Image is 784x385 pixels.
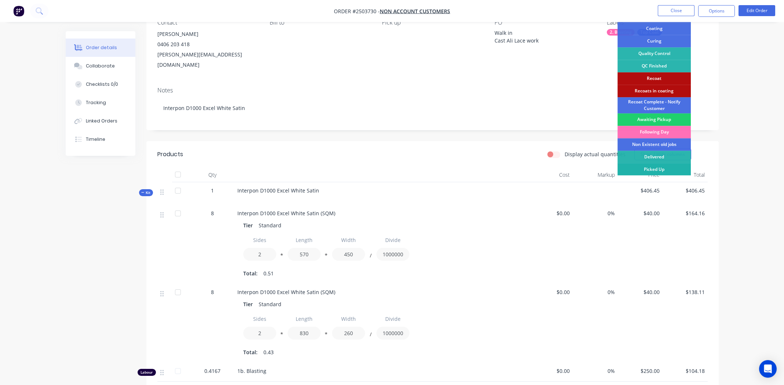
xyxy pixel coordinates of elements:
[86,118,117,124] div: Linked Orders
[531,367,570,375] span: $0.00
[157,87,708,94] div: Notes
[66,130,135,148] button: Timeline
[617,113,691,126] div: Awaiting Pickup
[237,367,266,374] span: 1b. Blasting
[138,369,156,376] div: Labour
[607,29,635,36] div: 2. Blasting
[66,38,135,57] button: Order details
[367,254,374,260] button: /
[86,44,117,51] div: Order details
[13,5,24,16] img: Factory
[332,312,365,325] input: Label
[157,49,258,70] div: [PERSON_NAME][EMAIL_ADDRESS][DOMAIN_NAME]
[243,269,258,277] span: Total:
[666,187,705,194] span: $406.45
[739,5,775,16] button: Edit Order
[617,72,691,85] div: Recoat
[243,234,276,246] input: Label
[211,209,214,217] span: 8
[576,209,615,217] span: 0%
[243,248,276,261] input: Value
[141,190,151,195] span: Kit
[157,150,183,159] div: Products
[607,19,707,26] div: Labels
[565,150,626,158] label: Display actual quantities
[66,75,135,93] button: Checklists 0/0
[621,209,660,217] span: $40.00
[621,187,660,194] span: $406.45
[495,29,586,44] div: Walk in Cast Ali Lace work
[617,60,691,72] div: QC Finished
[66,93,135,112] button: Tracking
[86,136,105,143] div: Timeline
[573,168,618,182] div: Markup
[243,299,256,309] div: Tier
[698,5,735,17] button: Options
[334,8,380,15] span: Order #2503730 -
[243,312,276,325] input: Label
[237,289,335,296] span: Interpon D1000 Excel White Satin (SQM)
[621,367,660,375] span: $250.00
[658,5,694,16] button: Close
[139,189,153,196] div: Kit
[376,234,409,246] input: Label
[237,210,335,217] span: Interpon D1000 Excel White Satin (SQM)
[211,288,214,296] span: 8
[243,220,256,231] div: Tier
[528,168,573,182] div: Cost
[617,47,691,60] div: Quality Control
[157,29,258,39] div: [PERSON_NAME]
[617,22,691,35] div: Coating
[382,19,482,26] div: Pick up
[86,99,106,106] div: Tracking
[617,163,691,176] div: Picked Up
[666,367,705,375] span: $104.18
[376,312,409,325] input: Label
[157,19,258,26] div: Contact
[288,234,321,246] input: Label
[495,19,595,26] div: PO
[190,168,234,182] div: Qty
[666,288,705,296] span: $138.11
[157,29,258,70] div: [PERSON_NAME]0406 203 418[PERSON_NAME][EMAIL_ADDRESS][DOMAIN_NAME]
[332,327,365,340] input: Value
[270,19,370,26] div: Bill to
[380,8,450,15] a: Non account customers
[237,187,319,194] span: Interpon D1000 Excel White Satin
[157,39,258,49] div: 0406 203 418
[86,81,118,88] div: Checklists 0/0
[256,220,284,231] div: Standard
[617,35,691,47] div: Curing
[576,367,615,375] span: 0%
[531,288,570,296] span: $0.00
[288,312,321,325] input: Label
[332,248,365,261] input: Value
[66,57,135,75] button: Collaborate
[367,333,374,338] button: /
[66,112,135,130] button: Linked Orders
[617,151,691,163] div: Delivered
[576,288,615,296] span: 0%
[617,97,691,113] div: Recoat Complete - Notify Customer
[256,299,284,309] div: Standard
[759,360,777,378] div: Open Intercom Messenger
[617,126,691,138] div: Following Day
[376,248,409,261] input: Value
[332,234,365,246] input: Label
[288,248,321,261] input: Value
[86,63,115,69] div: Collaborate
[376,327,409,340] input: Value
[157,97,708,119] div: Interpon D1000 Excel White Satin
[617,85,691,97] div: Recoats in coating
[666,209,705,217] span: $164.16
[204,367,220,375] span: 0.4167
[263,269,274,277] span: 0.51
[243,327,276,340] input: Value
[617,138,691,151] div: Non Existent old jobs
[263,348,274,356] span: 0.43
[288,327,321,340] input: Value
[243,348,258,356] span: Total:
[211,187,214,194] span: 1
[621,288,660,296] span: $40.00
